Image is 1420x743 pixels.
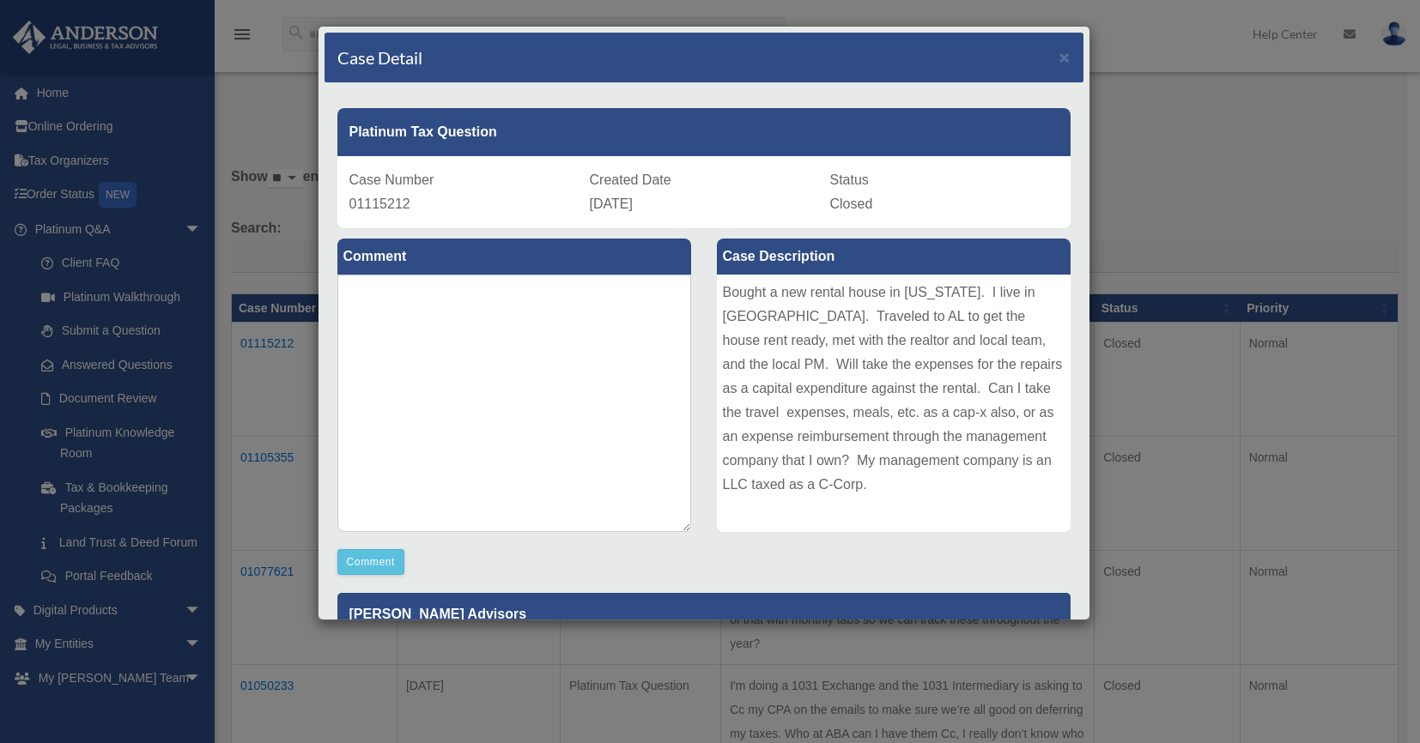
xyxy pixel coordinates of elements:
div: Bought a new rental house in [US_STATE]. I live in [GEOGRAPHIC_DATA]. Traveled to AL to get the h... [717,275,1071,532]
label: Case Description [717,239,1071,275]
span: × [1059,47,1071,67]
div: Platinum Tax Question [337,108,1071,156]
span: Case Number [349,172,434,187]
label: Comment [337,239,691,275]
span: Created Date [590,172,671,187]
button: Comment [337,549,405,575]
span: Status [830,172,869,187]
p: [PERSON_NAME] Advisors [337,593,1071,635]
h4: Case Detail [337,45,422,69]
span: Closed [830,196,873,211]
span: [DATE] [590,196,633,211]
span: 01115212 [349,196,410,211]
button: Close [1059,48,1071,66]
